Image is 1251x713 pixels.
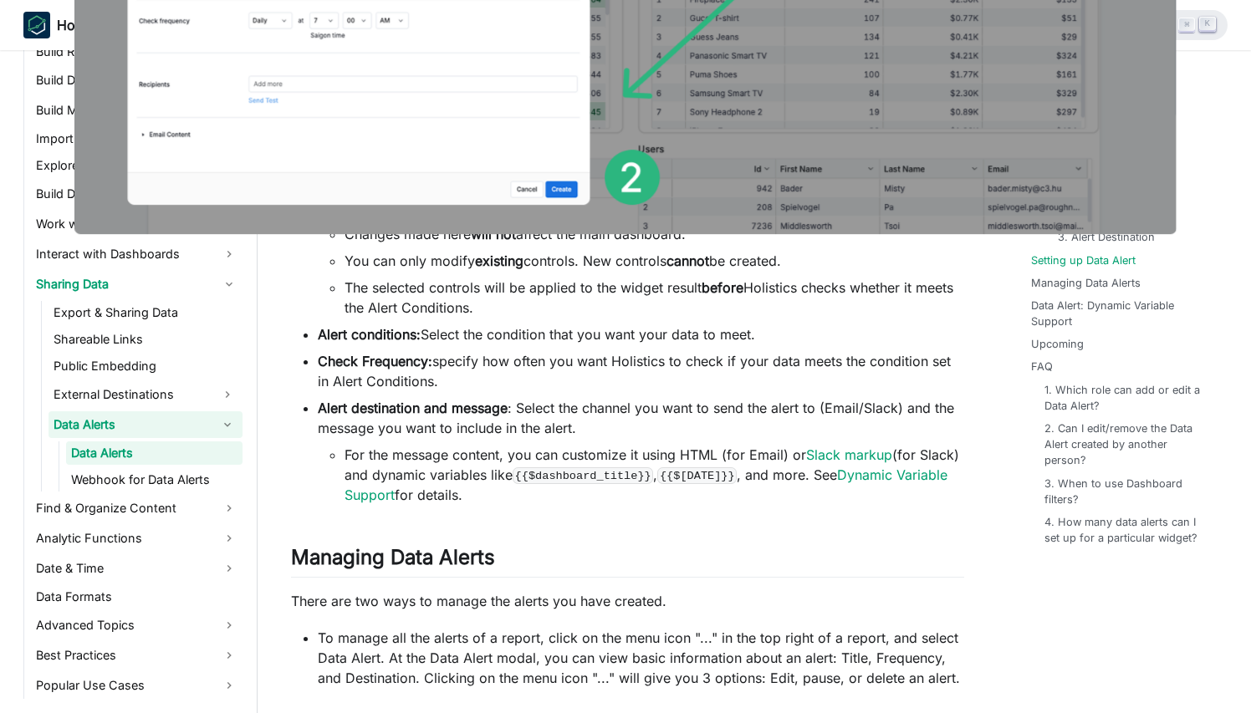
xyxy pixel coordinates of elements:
li: The selected controls will be applied to the widget result Holistics checks whether it meets the ... [345,278,964,318]
a: Find & Organize Content [31,495,243,522]
strong: before [702,279,743,296]
a: Data Alert: Dynamic Variable Support [1031,298,1218,329]
a: HolisticsHolistics [23,12,110,38]
a: Slack markup [806,446,892,463]
a: Import CSV & Google Sheets [31,127,243,150]
code: {{$[DATE]}} [657,467,737,484]
nav: Docs sidebar [7,50,258,713]
li: : Select the channel you want to send the alert to (Email/Slack) and the message you want to incl... [318,398,964,505]
a: Data Alerts [66,441,243,465]
a: External Destinations [49,381,212,408]
strong: Check Frequency: [318,353,432,369]
a: Setting up Data Alert [1031,252,1136,268]
p: There are two ways to manage the alerts you have created. [291,591,964,611]
li: Customize dashboard controls before sending alerts. You can adjust , , and . [318,177,964,318]
h2: Managing Data Alerts [291,545,964,577]
a: FAQ [1031,359,1053,374]
li: Changes made here affect the main dashboard. [345,224,964,244]
a: Build Metrics [31,97,243,124]
a: Managing Data Alerts [1031,275,1141,291]
li: You can only modify controls. New controls be created. [345,251,964,271]
a: Upcoming [1031,336,1084,352]
strong: will not [471,226,516,242]
a: Date & Time [31,555,243,582]
img: Holistics [23,12,50,38]
li: Select the condition that you want your data to meet. [318,324,964,344]
kbd: K [1199,17,1216,32]
li: To manage all the alerts of a report, click on the menu icon "..." in the top right of a report, ... [318,628,964,688]
a: Popular Use Cases [31,672,243,699]
a: Export & Sharing Data [49,301,243,324]
a: Best Practices [31,642,243,669]
a: Webhook for Data Alerts [66,468,243,491]
b: Holistics [57,15,110,35]
a: Public Embedding [49,354,243,378]
a: Analytic Functions [31,525,243,552]
button: Expand sidebar category 'External Destinations' [212,381,243,408]
a: Explore Data [31,154,243,177]
code: {{$dashboard_title}} [513,467,653,484]
kbd: ⌘ [1178,18,1195,33]
a: Data Alerts [49,411,212,438]
a: 4. How many data alerts can I set up for a particular widget? [1044,514,1211,546]
li: For the message content, you can customize it using HTML (for Email) or (for Slack) and dynamic v... [345,445,964,505]
a: Build Dashboards [31,181,243,207]
a: Shareable Links [49,328,243,351]
a: 3. When to use Dashboard filters? [1044,476,1211,507]
a: 1. Which role can add or edit a Data Alert? [1044,382,1211,414]
strong: Alert destination and message [318,400,508,416]
strong: Alert conditions: [318,326,421,343]
a: Data Formats [31,585,243,609]
strong: existing [475,252,523,269]
a: Build Relationships [31,40,243,64]
a: Interact with Dashboards [31,241,243,267]
a: Advanced Topics [31,612,243,639]
a: 3. Alert Destination [1058,229,1155,245]
a: Build Datasets [31,67,243,94]
a: Work with Filters [31,211,243,237]
a: 2. Can I edit/remove the Data Alert created by another person? [1044,420,1211,469]
a: Sharing Data [31,271,243,298]
strong: cannot [666,252,709,269]
li: specify how often you want Holistics to check if your data meets the condition set in Alert Condi... [318,351,964,391]
button: Collapse sidebar category 'Data Alerts' [212,411,243,438]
